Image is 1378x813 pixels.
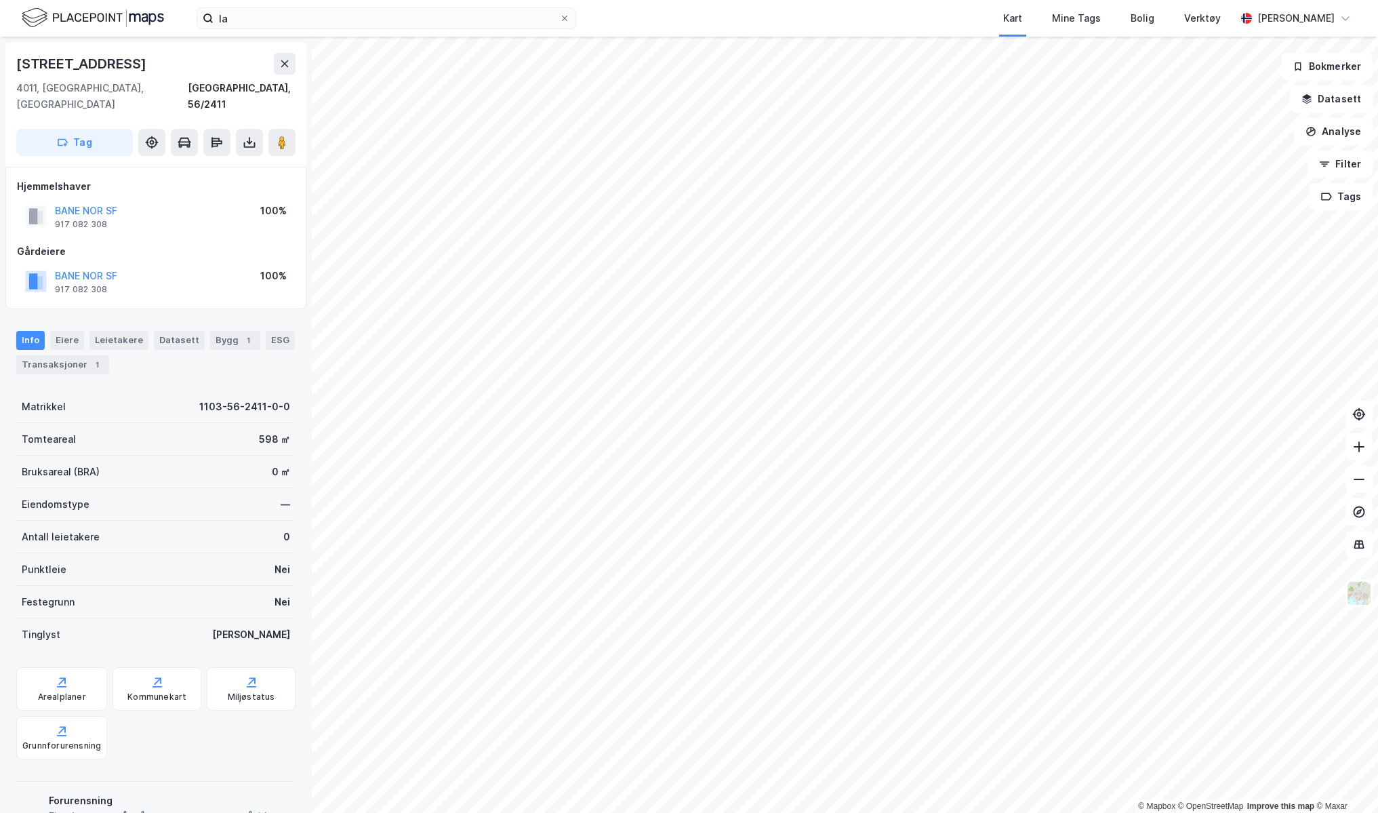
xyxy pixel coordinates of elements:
[22,594,75,610] div: Festegrunn
[1003,10,1022,26] div: Kart
[281,496,290,513] div: —
[241,334,255,347] div: 1
[16,129,133,156] button: Tag
[90,358,104,372] div: 1
[283,529,290,545] div: 0
[212,627,290,643] div: [PERSON_NAME]
[228,692,275,702] div: Miljøstatus
[16,355,109,374] div: Transaksjoner
[1138,801,1175,811] a: Mapbox
[210,331,260,350] div: Bygg
[214,8,559,28] input: Søk på adresse, matrikkel, gårdeiere, leietakere eller personer
[22,431,76,448] div: Tomteareal
[1178,801,1244,811] a: OpenStreetMap
[1346,580,1372,606] img: Z
[22,6,164,30] img: logo.f888ab2527a4732fd821a326f86c7f29.svg
[1290,85,1373,113] button: Datasett
[1308,151,1373,178] button: Filter
[1184,10,1221,26] div: Verktøy
[16,80,188,113] div: 4011, [GEOGRAPHIC_DATA], [GEOGRAPHIC_DATA]
[55,219,107,230] div: 917 082 308
[275,594,290,610] div: Nei
[22,529,100,545] div: Antall leietakere
[55,284,107,295] div: 917 082 308
[49,793,290,809] div: Forurensning
[260,203,287,219] div: 100%
[22,464,100,480] div: Bruksareal (BRA)
[16,53,149,75] div: [STREET_ADDRESS]
[22,399,66,415] div: Matrikkel
[38,692,86,702] div: Arealplaner
[17,243,295,260] div: Gårdeiere
[275,561,290,578] div: Nei
[260,268,287,284] div: 100%
[1257,10,1335,26] div: [PERSON_NAME]
[89,331,148,350] div: Leietakere
[266,331,295,350] div: ESG
[154,331,205,350] div: Datasett
[17,178,295,195] div: Hjemmelshaver
[1294,118,1373,145] button: Analyse
[1247,801,1314,811] a: Improve this map
[50,331,84,350] div: Eiere
[1310,748,1378,813] iframe: Chat Widget
[1281,53,1373,80] button: Bokmerker
[259,431,290,448] div: 598 ㎡
[188,80,296,113] div: [GEOGRAPHIC_DATA], 56/2411
[199,399,290,415] div: 1103-56-2411-0-0
[272,464,290,480] div: 0 ㎡
[16,331,45,350] div: Info
[22,496,89,513] div: Eiendomstype
[22,627,60,643] div: Tinglyst
[1052,10,1101,26] div: Mine Tags
[1131,10,1154,26] div: Bolig
[1310,183,1373,210] button: Tags
[22,561,66,578] div: Punktleie
[127,692,186,702] div: Kommunekart
[22,740,101,751] div: Grunnforurensning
